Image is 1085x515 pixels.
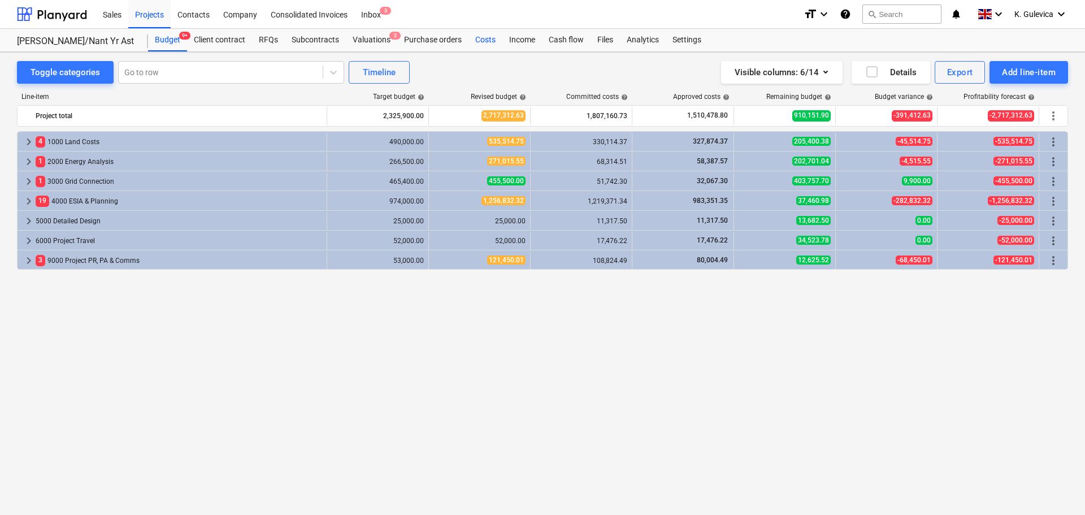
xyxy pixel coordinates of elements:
span: 0.00 [915,216,932,225]
span: 2 [389,32,401,40]
div: Revised budget [471,93,526,101]
div: Client contract [187,29,252,51]
span: -2,717,312.63 [988,110,1034,121]
span: More actions [1047,194,1060,208]
div: Project total [36,107,322,125]
div: 11,317.50 [535,217,627,225]
div: 4000 ESIA & Planning [36,192,322,210]
span: More actions [1047,109,1060,123]
div: 490,000.00 [332,138,424,146]
span: 202,701.04 [792,157,831,166]
span: 37,460.98 [796,196,831,205]
span: -1,256,832.32 [988,196,1034,205]
div: [PERSON_NAME]/Nant Yr Ast [17,36,134,47]
span: -68,450.01 [896,256,932,265]
span: 9+ [179,32,190,40]
span: -391,412.63 [892,110,932,121]
span: 121,450.01 [487,256,526,265]
a: Purchase orders [397,29,468,51]
div: Visible columns : 6/14 [735,65,829,80]
span: More actions [1047,214,1060,228]
span: 13,682.50 [796,216,831,225]
span: 983,351.35 [692,197,729,205]
div: Add line-item [1002,65,1056,80]
span: More actions [1047,155,1060,168]
a: Subcontracts [285,29,346,51]
a: Analytics [620,29,666,51]
div: 5000 Detailed Design [36,212,322,230]
a: Cash flow [542,29,591,51]
span: help [924,94,933,101]
div: Remaining budget [766,93,831,101]
div: 465,400.00 [332,178,424,185]
span: keyboard_arrow_right [22,155,36,168]
i: format_size [804,7,817,21]
span: -271,015.55 [993,157,1034,166]
button: Add line-item [989,61,1068,84]
div: 974,000.00 [332,197,424,205]
div: Target budget [373,93,424,101]
span: 4 [36,136,45,147]
i: keyboard_arrow_down [1054,7,1068,21]
div: 68,314.51 [535,158,627,166]
span: help [1026,94,1035,101]
i: Knowledge base [840,7,851,21]
div: 2,325,900.00 [332,107,424,125]
button: Toggle categories [17,61,114,84]
span: 80,004.49 [696,256,729,264]
div: 1,219,371.34 [535,197,627,205]
div: 266,500.00 [332,158,424,166]
button: Export [935,61,986,84]
span: 9,900.00 [902,176,932,185]
span: -535,514.75 [993,137,1034,146]
div: Settings [666,29,708,51]
span: help [619,94,628,101]
span: 19 [36,196,49,206]
a: Files [591,29,620,51]
div: Approved costs [673,93,730,101]
div: 53,000.00 [332,257,424,265]
span: help [517,94,526,101]
span: search [867,10,876,19]
span: 910,151.90 [792,110,831,121]
span: More actions [1047,254,1060,267]
button: Timeline [349,61,410,84]
iframe: Chat Widget [1028,461,1085,515]
button: Search [862,5,941,24]
span: 403,757.70 [792,176,831,185]
button: Visible columns:6/14 [721,61,843,84]
a: Income [502,29,542,51]
span: 455,500.00 [487,176,526,185]
span: -52,000.00 [997,236,1034,245]
span: 58,387.57 [696,157,729,165]
div: 108,824.49 [535,257,627,265]
div: Line-item [17,93,328,101]
span: keyboard_arrow_right [22,194,36,208]
span: More actions [1047,234,1060,248]
div: 6000 Project Travel [36,232,322,250]
a: Costs [468,29,502,51]
span: help [721,94,730,101]
div: Timeline [363,65,396,80]
span: -4,515.55 [900,157,932,166]
span: -282,832.32 [892,196,932,205]
span: keyboard_arrow_right [22,175,36,188]
i: keyboard_arrow_down [992,7,1005,21]
span: -455,500.00 [993,176,1034,185]
span: help [822,94,831,101]
i: keyboard_arrow_down [817,7,831,21]
span: 3 [36,255,45,266]
a: Valuations2 [346,29,397,51]
div: 330,114.37 [535,138,627,146]
span: -25,000.00 [997,216,1034,225]
div: Valuations [346,29,397,51]
div: 25,000.00 [332,217,424,225]
span: 34,523.78 [796,236,831,245]
span: 0.00 [915,236,932,245]
span: K. Gulevica [1014,10,1053,19]
span: 11,317.50 [696,217,729,224]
